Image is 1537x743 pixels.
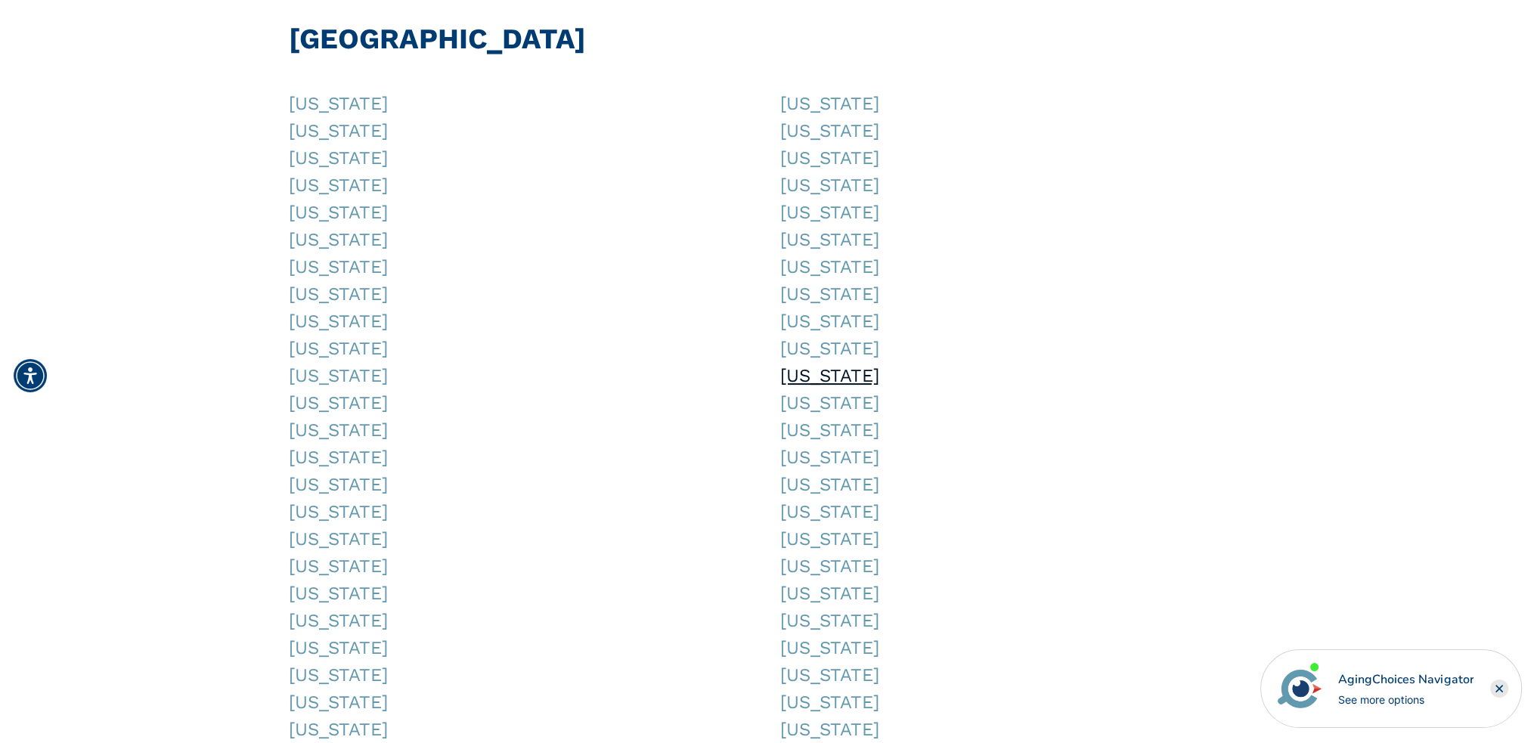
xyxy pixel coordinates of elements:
[779,365,879,386] a: [US_STATE]
[779,147,879,169] a: [US_STATE]
[288,147,387,169] a: [US_STATE]
[288,664,387,686] a: [US_STATE]
[288,283,387,305] a: [US_STATE]
[288,419,387,441] a: [US_STATE]
[779,392,879,413] a: [US_STATE]
[779,93,879,114] a: [US_STATE]
[779,692,879,713] a: [US_STATE]
[288,22,1248,56] h2: [GEOGRAPHIC_DATA]
[779,610,879,631] a: [US_STATE]
[779,256,879,277] a: [US_STATE]
[779,474,879,495] a: [US_STATE]
[288,202,387,223] a: [US_STATE]
[288,556,387,577] a: [US_STATE]
[779,719,879,740] a: [US_STATE]
[288,501,387,522] a: [US_STATE]
[288,528,387,550] a: [US_STATE]
[779,637,879,658] a: [US_STATE]
[779,664,879,686] a: [US_STATE]
[288,719,387,740] a: [US_STATE]
[779,120,879,141] a: [US_STATE]
[288,256,387,277] a: [US_STATE]
[779,501,879,522] a: [US_STATE]
[779,419,879,441] a: [US_STATE]
[779,283,879,305] a: [US_STATE]
[779,202,879,223] a: [US_STATE]
[779,528,879,550] a: [US_STATE]
[1490,680,1508,698] div: Close
[14,359,47,392] div: Accessibility Menu
[288,338,387,359] a: [US_STATE]
[779,583,879,604] a: [US_STATE]
[288,637,387,658] a: [US_STATE]
[288,583,387,604] a: [US_STATE]
[1274,663,1325,714] img: avatar
[779,175,879,196] a: [US_STATE]
[779,556,879,577] a: [US_STATE]
[288,311,387,332] a: [US_STATE]
[288,474,387,495] a: [US_STATE]
[1338,670,1473,689] div: AgingChoices Navigator
[288,175,387,196] a: [US_STATE]
[779,229,879,250] a: [US_STATE]
[288,610,387,631] a: [US_STATE]
[1338,692,1473,707] div: See more options
[288,365,387,386] a: [US_STATE]
[779,311,879,332] a: [US_STATE]
[779,447,879,468] a: [US_STATE]
[288,93,387,114] a: [US_STATE]
[288,229,387,250] a: [US_STATE]
[288,120,387,141] a: [US_STATE]
[288,692,387,713] a: [US_STATE]
[288,447,387,468] a: [US_STATE]
[288,392,387,413] a: [US_STATE]
[779,338,879,359] a: [US_STATE]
